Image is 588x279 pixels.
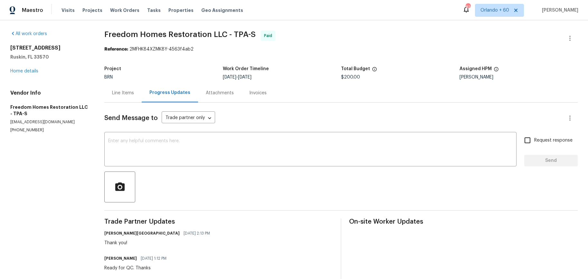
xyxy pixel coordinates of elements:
div: 2MFHK84XZMK8Y-4563f4ab2 [104,46,578,52]
h6: [PERSON_NAME] [104,255,137,262]
h5: Total Budget [341,67,370,71]
span: The total cost of line items that have been proposed by Opendoor. This sum includes line items th... [372,67,377,75]
span: [DATE] 1:12 PM [141,255,166,262]
span: Maestro [22,7,43,14]
div: 823 [466,4,470,10]
span: Properties [168,7,194,14]
h5: Ruskin, FL 33570 [10,54,89,60]
span: Visits [62,7,75,14]
span: [PERSON_NAME] [539,7,578,14]
div: Attachments [206,90,234,96]
a: All work orders [10,32,47,36]
b: Reference: [104,47,128,51]
span: $200.00 [341,75,360,79]
span: On-site Worker Updates [349,219,578,225]
span: Paid [264,33,275,39]
p: [EMAIL_ADDRESS][DOMAIN_NAME] [10,119,89,125]
p: [PHONE_NUMBER] [10,127,89,133]
h5: Freedom Homes Restoration LLC - TPA-S [10,104,89,117]
div: Ready for QC. Thanks [104,265,170,271]
span: Work Orders [110,7,139,14]
h6: [PERSON_NAME][GEOGRAPHIC_DATA] [104,230,180,237]
span: - [223,75,251,79]
h5: Project [104,67,121,71]
span: Trade Partner Updates [104,219,333,225]
a: Home details [10,69,38,73]
div: Thank you! [104,240,214,246]
h2: [STREET_ADDRESS] [10,45,89,51]
h5: Assigned HPM [460,67,492,71]
span: The hpm assigned to this work order. [494,67,499,75]
div: Line Items [112,90,134,96]
span: [DATE] [223,75,236,79]
div: [PERSON_NAME] [460,75,578,79]
div: Progress Updates [149,89,190,96]
span: [DATE] 2:13 PM [184,230,210,237]
div: Trade partner only [162,113,215,124]
span: Orlando + 60 [480,7,509,14]
span: Geo Assignments [201,7,243,14]
span: BRN [104,75,113,79]
h4: Vendor Info [10,90,89,96]
span: Projects [82,7,102,14]
h5: Work Order Timeline [223,67,269,71]
span: Freedom Homes Restoration LLC - TPA-S [104,31,256,38]
span: Request response [534,137,573,144]
span: Send Message to [104,115,158,121]
span: [DATE] [238,75,251,79]
span: Tasks [147,8,161,13]
div: Invoices [249,90,267,96]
